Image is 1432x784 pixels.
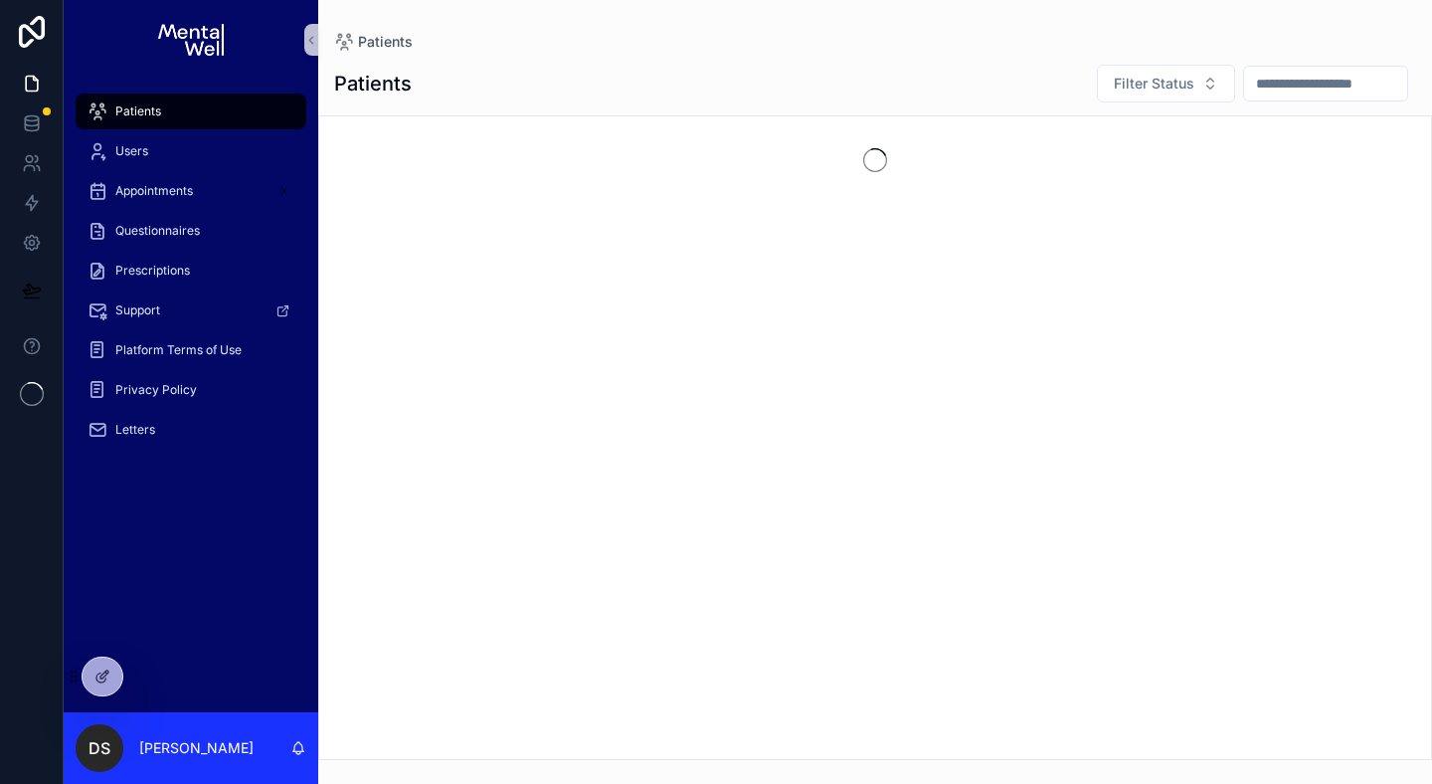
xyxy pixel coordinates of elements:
[115,302,160,318] span: Support
[115,143,148,159] span: Users
[76,412,306,448] a: Letters
[76,213,306,249] a: Questionnaires
[334,70,412,98] h1: Patients
[76,94,306,129] a: Patients
[64,80,318,474] div: scrollable content
[76,372,306,408] a: Privacy Policy
[115,422,155,438] span: Letters
[1097,65,1235,102] button: Select Button
[76,133,306,169] a: Users
[76,173,306,209] a: Appointments
[115,263,190,279] span: Prescriptions
[158,24,223,56] img: App logo
[139,738,254,758] p: [PERSON_NAME]
[115,382,197,398] span: Privacy Policy
[1114,74,1194,94] span: Filter Status
[76,253,306,289] a: Prescriptions
[115,183,193,199] span: Appointments
[76,332,306,368] a: Platform Terms of Use
[76,293,306,328] a: Support
[358,32,413,52] span: Patients
[115,103,161,119] span: Patients
[89,736,110,760] span: DS
[115,223,200,239] span: Questionnaires
[115,342,242,358] span: Platform Terms of Use
[334,32,413,52] a: Patients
